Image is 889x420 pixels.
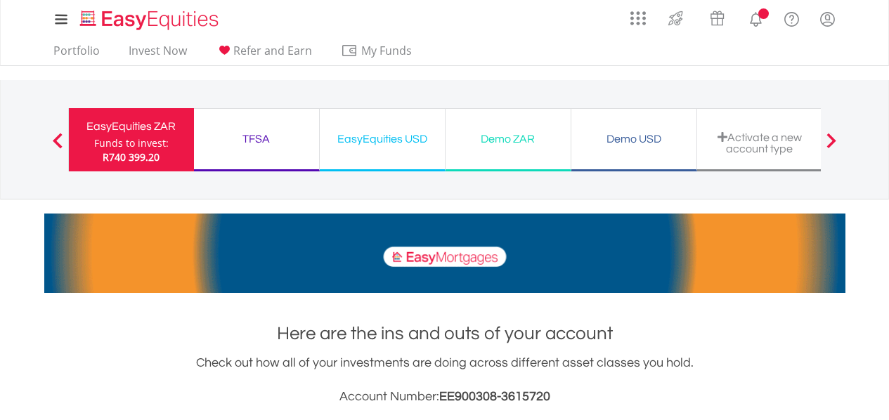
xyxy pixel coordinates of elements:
[202,129,311,149] div: TFSA
[706,131,814,155] div: Activate a new account type
[328,129,436,149] div: EasyEquities USD
[103,150,160,164] span: R740 399.20
[44,387,845,407] h3: Account Number:
[44,214,845,293] img: EasyMortage Promotion Banner
[94,136,169,150] div: Funds to invest:
[810,4,845,34] a: My Profile
[738,4,774,32] a: Notifications
[580,129,688,149] div: Demo USD
[664,7,687,29] img: thrive-v2.svg
[706,7,729,29] img: vouchers-v2.svg
[77,117,186,136] div: EasyEquities ZAR
[48,44,105,65] a: Portfolio
[621,4,655,26] a: AppsGrid
[341,41,433,60] span: My Funds
[74,4,224,32] a: Home page
[774,4,810,32] a: FAQ's and Support
[44,321,845,346] h1: Here are the ins and outs of your account
[77,8,224,32] img: EasyEquities_Logo.png
[439,390,550,403] span: EE900308-3615720
[44,353,845,407] div: Check out how all of your investments are doing across different asset classes you hold.
[454,129,562,149] div: Demo ZAR
[630,11,646,26] img: grid-menu-icon.svg
[696,4,738,29] a: Vouchers
[233,43,312,58] span: Refer and Earn
[210,44,318,65] a: Refer and Earn
[123,44,193,65] a: Invest Now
